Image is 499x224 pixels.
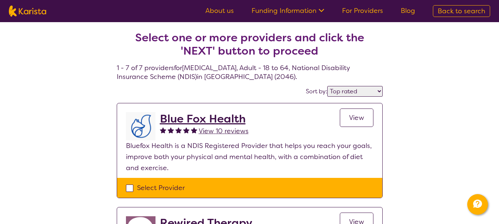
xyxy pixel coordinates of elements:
[438,7,485,15] span: Back to search
[340,108,373,127] a: View
[183,127,189,133] img: fullstar
[199,127,249,135] span: View 10 reviews
[342,6,383,15] a: For Providers
[433,5,490,17] a: Back to search
[160,112,249,125] a: Blue Fox Health
[199,125,249,137] a: View 10 reviews
[126,140,373,173] p: Bluefox Health is a NDIS Registered Provider that helps you reach your goals, improve both your p...
[252,6,324,15] a: Funding Information
[306,87,327,95] label: Sort by:
[9,6,46,17] img: Karista logo
[401,6,415,15] a: Blog
[191,127,197,133] img: fullstar
[168,127,174,133] img: fullstar
[126,31,374,58] h2: Select one or more providers and click the 'NEXT' button to proceed
[117,13,383,81] h4: 1 - 7 of 7 providers for [MEDICAL_DATA] , Adult - 18 to 64 , National Disability Insurance Scheme...
[175,127,182,133] img: fullstar
[160,127,166,133] img: fullstar
[205,6,234,15] a: About us
[467,194,488,215] button: Channel Menu
[126,112,155,140] img: lyehhyr6avbivpacwqcf.png
[349,113,364,122] span: View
